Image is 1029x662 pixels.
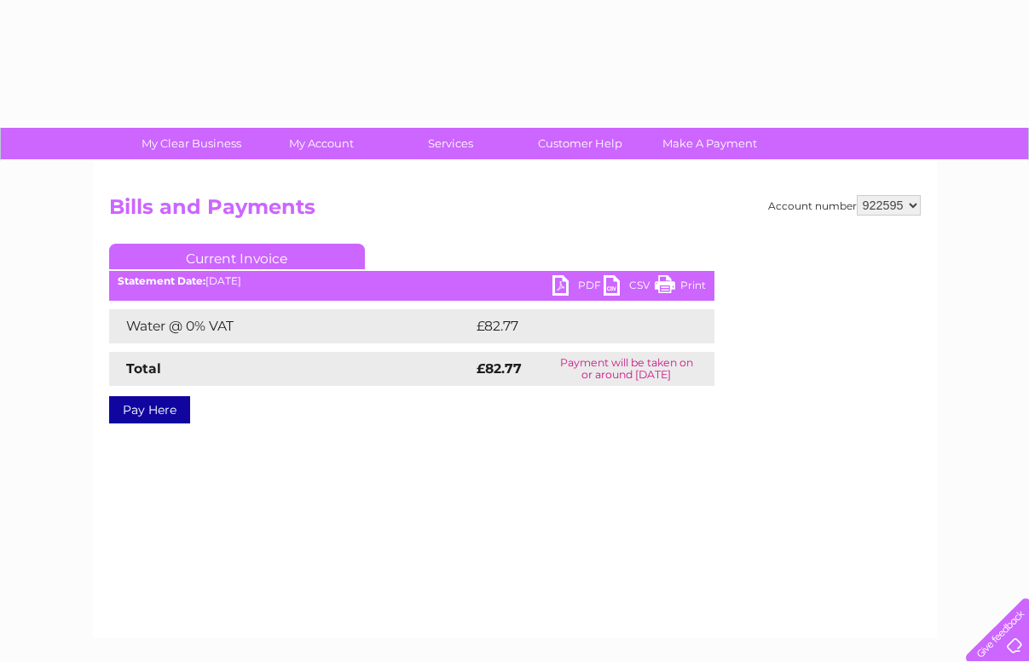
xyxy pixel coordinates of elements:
[639,128,780,159] a: Make A Payment
[768,195,921,216] div: Account number
[118,274,205,287] b: Statement Date:
[121,128,262,159] a: My Clear Business
[109,396,190,423] a: Pay Here
[109,244,365,269] a: Current Invoice
[126,360,161,377] strong: Total
[109,309,472,343] td: Water @ 0% VAT
[380,128,521,159] a: Services
[604,275,655,300] a: CSV
[655,275,706,300] a: Print
[109,195,921,227] h2: Bills and Payments
[477,360,522,377] strong: £82.77
[251,128,391,159] a: My Account
[472,309,679,343] td: £82.77
[510,128,650,159] a: Customer Help
[109,275,714,287] div: [DATE]
[539,352,714,386] td: Payment will be taken on or around [DATE]
[552,275,604,300] a: PDF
